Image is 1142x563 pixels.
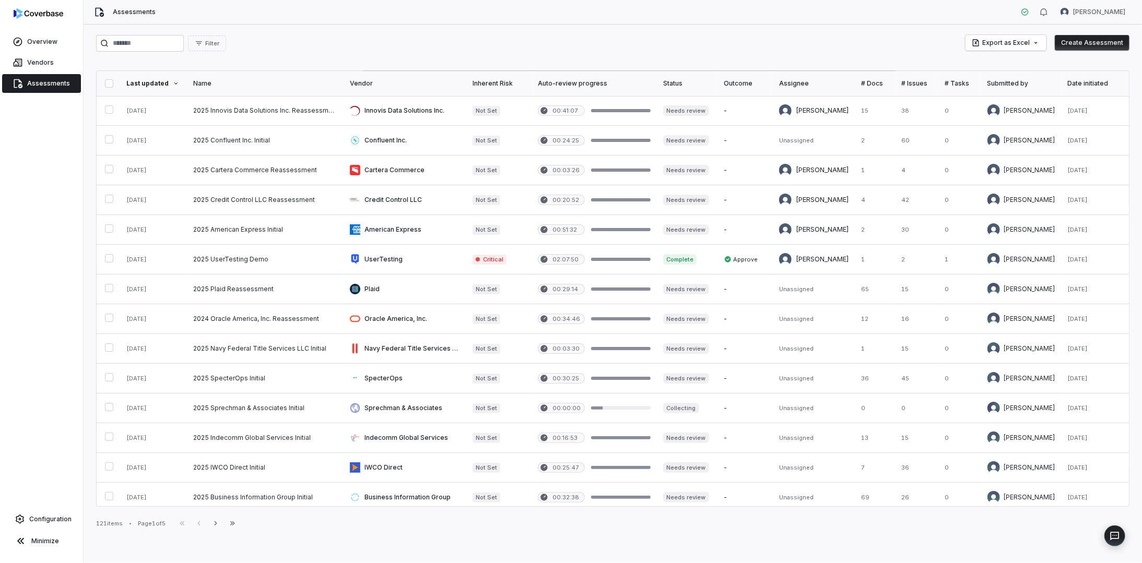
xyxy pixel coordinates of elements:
[27,38,57,46] span: Overview
[987,223,1000,236] img: Bridget Seagraves avatar
[718,155,773,185] td: -
[126,79,181,88] div: Last updated
[663,79,711,88] div: Status
[987,164,1000,176] img: Bridget Seagraves avatar
[27,58,54,67] span: Vendors
[987,342,1000,355] img: Jonathan Wann avatar
[779,253,792,266] img: Michael Violante avatar
[718,453,773,483] td: -
[987,194,1000,206] img: Bridget Seagraves avatar
[779,164,792,176] img: Bridget Seagraves avatar
[473,79,525,88] div: Inherent Risk
[350,79,460,88] div: Vendor
[138,520,166,528] div: Page 1 of 5
[193,79,337,88] div: Name
[718,215,773,245] td: -
[113,8,156,16] span: Assessments
[718,126,773,155] td: -
[1073,8,1125,16] span: [PERSON_NAME]
[987,253,1000,266] img: Michael Violante avatar
[987,491,1000,504] img: Jonathan Lee avatar
[31,537,59,545] span: Minimize
[1061,8,1069,16] img: Bridget Seagraves avatar
[718,185,773,215] td: -
[27,79,70,88] span: Assessments
[718,96,773,126] td: -
[779,194,792,206] img: Bridget Seagraves avatar
[2,74,81,93] a: Assessments
[2,32,81,51] a: Overview
[987,402,1000,414] img: Cassandra Burns avatar
[96,520,123,528] div: 121 items
[538,79,651,88] div: Auto-review progress
[129,520,132,527] div: •
[987,432,1000,444] img: Jonathan Lee avatar
[4,510,79,529] a: Configuration
[779,79,849,88] div: Assignee
[987,79,1055,88] div: Submitted by
[987,283,1000,295] img: Ryan Jenkins avatar
[14,8,63,19] img: logo-D7KZi-bG.svg
[724,79,767,88] div: Outcome
[987,313,1000,325] img: Robert Latcham avatar
[945,79,975,88] div: # Tasks
[718,393,773,423] td: -
[1054,4,1132,20] button: Bridget Seagraves avatar[PERSON_NAME]
[861,79,889,88] div: # Docs
[718,423,773,453] td: -
[29,515,72,523] span: Configuration
[1055,35,1129,51] button: Create Assessment
[718,483,773,512] td: -
[718,364,773,393] td: -
[1068,79,1121,88] div: Date initiated
[987,134,1000,147] img: George Munyua avatar
[966,35,1046,51] button: Export as Excel
[188,35,226,51] button: Filter
[987,372,1000,385] img: Travis Helton avatar
[4,531,79,552] button: Minimize
[2,53,81,72] a: Vendors
[901,79,933,88] div: # Issues
[987,104,1000,117] img: Bridget Seagraves avatar
[718,274,773,304] td: -
[987,461,1000,474] img: Jonathan Lee avatar
[779,223,792,236] img: Bridget Seagraves avatar
[205,40,219,47] span: Filter
[779,104,792,117] img: Bridget Seagraves avatar
[718,334,773,364] td: -
[718,304,773,334] td: -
